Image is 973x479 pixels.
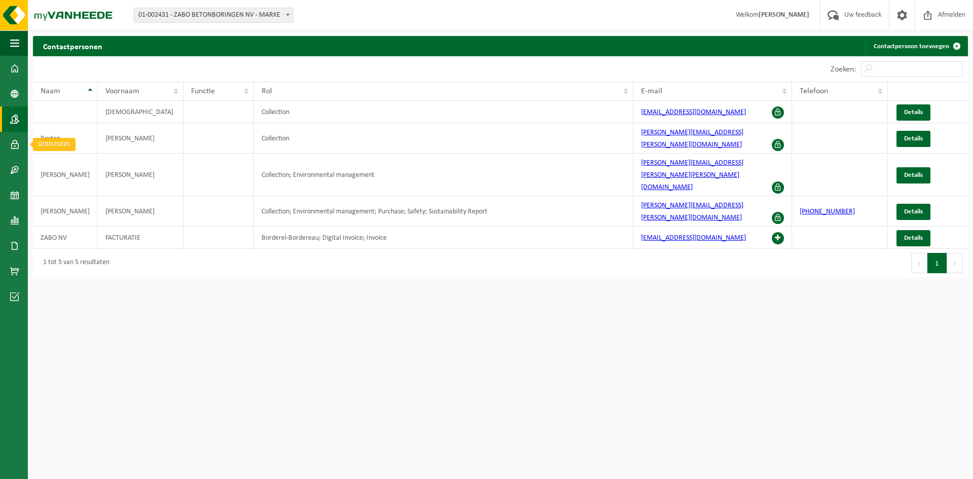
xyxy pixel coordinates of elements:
a: Details [896,230,930,246]
td: [PERSON_NAME] [98,123,183,154]
span: Details [904,109,923,116]
span: Naam [41,87,60,95]
a: Details [896,131,930,147]
span: Functie [191,87,215,95]
td: [DEMOGRAPHIC_DATA] [98,101,183,123]
span: Rol [261,87,272,95]
span: 01-002431 - ZABO BETONBORINGEN NV - MARKE [134,8,293,22]
span: E-mail [641,87,662,95]
button: 1 [927,253,947,273]
td: Collection [254,101,633,123]
td: Berten [33,123,98,154]
button: Previous [911,253,927,273]
td: [PERSON_NAME] [33,196,98,227]
a: Details [896,104,930,121]
span: Telefoon [800,87,828,95]
span: Details [904,135,923,142]
strong: [PERSON_NAME] [759,11,809,19]
td: FACTURATIE [98,227,183,249]
a: Contactpersoon toevoegen [866,36,967,56]
a: [EMAIL_ADDRESS][DOMAIN_NAME] [641,234,746,242]
td: ZABO NV [33,227,98,249]
td: [PERSON_NAME] [98,196,183,227]
span: Details [904,235,923,241]
td: [PERSON_NAME] [98,154,183,196]
button: Next [947,253,963,273]
a: [PERSON_NAME][EMAIL_ADDRESS][PERSON_NAME][DOMAIN_NAME] [641,129,743,149]
a: Details [896,204,930,220]
span: Voornaam [105,87,139,95]
td: Collection [254,123,633,154]
a: Details [896,167,930,183]
td: [PERSON_NAME] [33,154,98,196]
a: [EMAIL_ADDRESS][DOMAIN_NAME] [641,108,746,116]
span: 01-002431 - ZABO BETONBORINGEN NV - MARKE [134,8,293,23]
td: Collection; Environmental management [254,154,633,196]
a: [PERSON_NAME][EMAIL_ADDRESS][PERSON_NAME][PERSON_NAME][DOMAIN_NAME] [641,159,743,191]
div: 1 tot 5 van 5 resultaten [38,254,109,272]
span: Details [904,208,923,215]
td: Borderel-Bordereau; Digital Invoice; Invoice [254,227,633,249]
a: [PERSON_NAME][EMAIL_ADDRESS][PERSON_NAME][DOMAIN_NAME] [641,202,743,222]
h2: Contactpersonen [33,36,113,56]
span: Details [904,172,923,178]
td: Collection; Environmental management; Purchase; Safety; Sustainability Report [254,196,633,227]
a: [PHONE_NUMBER] [800,208,855,215]
label: Zoeken: [831,65,856,73]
